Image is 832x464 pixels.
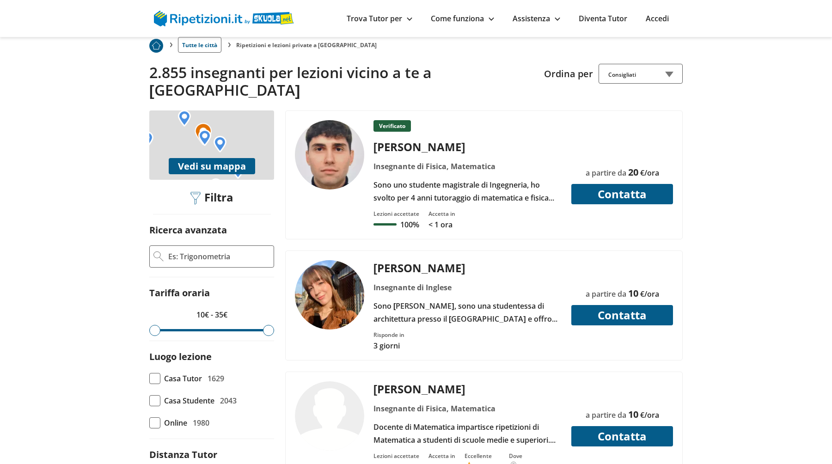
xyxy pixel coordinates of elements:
img: Marker [209,178,222,195]
div: Accetta in [428,452,455,460]
img: tutor a Torino - Leonardo [295,120,364,189]
div: Sono [PERSON_NAME], sono una studentessa di architettura presso il [GEOGRAPHIC_DATA] e offro lezi... [370,299,566,325]
img: Marker [178,110,191,127]
label: Ordina per [544,67,593,80]
span: €/ora [640,168,659,178]
a: Assistenza [513,13,560,24]
div: [PERSON_NAME] [370,260,566,275]
h2: 2.855 insegnanti per lezioni vicino a te a [GEOGRAPHIC_DATA] [149,64,537,99]
label: Distanza Tutor [149,448,217,461]
span: €/ora [640,410,659,420]
span: a partire da [586,168,626,178]
span: 20 [628,166,638,178]
div: Lezioni accettate [373,210,419,218]
span: Online [164,416,187,429]
a: Trova Tutor per [347,13,412,24]
span: Casa Studente [164,394,214,407]
div: Sono uno studente magistrale di Ingegneria, ho svolto per 4 anni tutoraggio di matematica e fisic... [370,178,566,204]
div: Dove [509,452,597,460]
div: Lezioni accettate [373,452,419,460]
div: Insegnante di Inglese [370,281,566,294]
img: Piu prenotato [149,39,163,53]
img: Filtra filtri mobile [190,192,201,205]
div: Docente di Matematica impartisce ripetizioni di Matematica a studenti di scuole medie e superiori... [370,421,566,446]
div: Filtra [187,191,237,205]
a: logo Skuola.net | Ripetizioni.it [154,12,294,23]
button: Vedi su mappa [169,158,255,174]
p: Verificato [373,120,411,132]
span: a partire da [586,289,626,299]
a: Come funziona [431,13,494,24]
p: 100% [400,220,419,230]
span: Casa Tutor [164,372,202,385]
p: 10€ - 35€ [149,308,274,321]
img: tutor a Torino - Giulia [295,260,364,330]
img: logo Skuola.net | Ripetizioni.it [154,11,294,26]
img: Ricerca Avanzata [153,251,164,262]
img: tutor a Torino - Marco [295,381,364,451]
label: Tariffa oraria [149,287,210,299]
span: 2043 [220,394,237,407]
a: Tutte le città [178,37,221,53]
div: Insegnante di Fisica, Matematica [370,402,566,415]
button: Contatta [571,184,673,204]
div: Eccellente [465,452,496,460]
div: Risponde in [373,331,404,339]
span: a partire da [586,410,626,420]
img: Marker [198,129,211,146]
label: Luogo lezione [149,350,212,363]
li: Ripetizioni e lezioni private a [GEOGRAPHIC_DATA] [236,41,377,49]
div: Consigliati [599,64,683,84]
span: 10 [628,408,638,421]
img: Marker [195,123,212,145]
span: €/ora [640,289,659,299]
button: Contatta [571,305,673,325]
nav: breadcrumb d-none d-tablet-block [149,31,683,53]
p: 3 giorni [373,341,404,351]
div: Accetta in [428,210,455,218]
div: [PERSON_NAME] [370,139,566,154]
span: 1980 [193,416,209,429]
p: < 1 ora [428,220,455,230]
a: Accedi [646,13,669,24]
button: Contatta [571,426,673,446]
input: Es: Trigonometria [167,250,270,263]
span: 10 [628,287,638,299]
a: Diventa Tutor [579,13,627,24]
div: [PERSON_NAME] [370,381,566,397]
label: Ricerca avanzata [149,224,227,236]
img: Marker [214,136,226,153]
div: Insegnante di Fisica, Matematica [370,160,566,173]
span: 1629 [208,372,224,385]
